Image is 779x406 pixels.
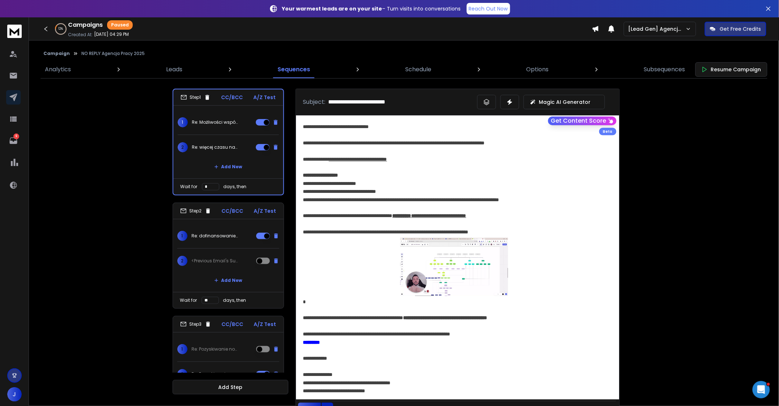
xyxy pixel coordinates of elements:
p: A/Z Test [254,94,276,101]
p: Analytics [45,65,71,74]
a: Subsequences [640,61,690,78]
p: A/Z Test [254,321,276,328]
li: Step1CC/BCCA/Z Test1Re: Możliwości współpracy2Re: więcej czasu na pozyskanie kontraktuAdd NewWait... [173,89,284,195]
p: Re: więcej czasu na pozyskanie kontraktu [192,144,238,150]
p: A/Z Test [254,207,276,215]
a: Reach Out Now [467,3,510,14]
p: Re: Możliwości współpracy [192,119,238,125]
li: Step2CC/BCCA/Z Test1Re: dofinansowanie na zwiększenie sprzedaży2<Previous Email's Subject>Add New... [173,203,284,309]
p: Wait for [180,297,197,303]
img: logo [7,25,22,38]
p: – Turn visits into conversations [282,5,461,12]
button: Get Content Score [548,117,617,125]
p: NO REPLY Agencja Pracy 2025 [81,51,145,56]
p: Reach Out Now [469,5,508,12]
p: [Lead Gen] Agencje pracy [628,25,686,33]
p: Re: Pozyskiwanie nowych klientów z dofinasowaniem z UE [192,346,238,352]
div: Step 3 [180,321,211,327]
span: 1 [178,117,188,127]
strong: Your warmest leads are on your site [282,5,382,12]
button: Add New [208,273,248,288]
p: Created At: [68,32,93,38]
p: 12 % [59,27,63,31]
a: Schedule [401,61,436,78]
button: Get Free Credits [705,22,766,36]
div: Beta [599,128,617,135]
div: Paused [107,20,133,30]
button: Add New [208,160,248,174]
p: CC/BCC [222,321,244,328]
p: Wait for [181,184,198,190]
h1: Campaigns [68,21,103,29]
p: Re: dofinansowanie na zwiększenie sprzedaży [192,233,238,239]
button: Add Step [173,380,288,394]
span: 2 [177,256,187,266]
span: 1 [177,344,187,354]
a: Sequences [273,61,314,78]
p: Sequences [278,65,310,74]
div: Step 1 [181,94,211,101]
p: Re: Pozyskiwanie nowych klientów z dofinasowaniem z UE [192,371,238,377]
button: Campaign [43,51,70,56]
p: days, then [223,297,246,303]
p: Options [526,65,549,74]
p: Schedule [405,65,431,74]
p: Get Free Credits [720,25,761,33]
p: <Previous Email's Subject> [192,258,238,264]
button: J [7,387,22,402]
p: CC/BCC [221,94,243,101]
p: [DATE] 04:29 PM [94,31,129,37]
p: CC/BCC [222,207,244,215]
p: Leads [166,65,182,74]
a: Options [522,61,553,78]
iframe: Intercom live chat [753,381,770,398]
a: Leads [162,61,187,78]
p: Subsequences [644,65,685,74]
span: 2 [177,369,187,379]
span: 1 [177,231,187,241]
p: days, then [224,184,247,190]
p: Magic AI Generator [539,98,591,106]
a: 9 [6,134,21,148]
p: 9 [13,134,19,139]
button: Resume Campaign [695,62,767,77]
button: Magic AI Generator [524,95,605,109]
a: Analytics [41,61,75,78]
p: Subject: [303,98,326,106]
span: 2 [178,142,188,152]
div: Step 2 [180,208,211,214]
li: Step3CC/BCCA/Z Test1Re: Pozyskiwanie nowych klientów z dofinasowaniem z UE2Re: Pozyskiwanie nowyc... [173,316,284,406]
